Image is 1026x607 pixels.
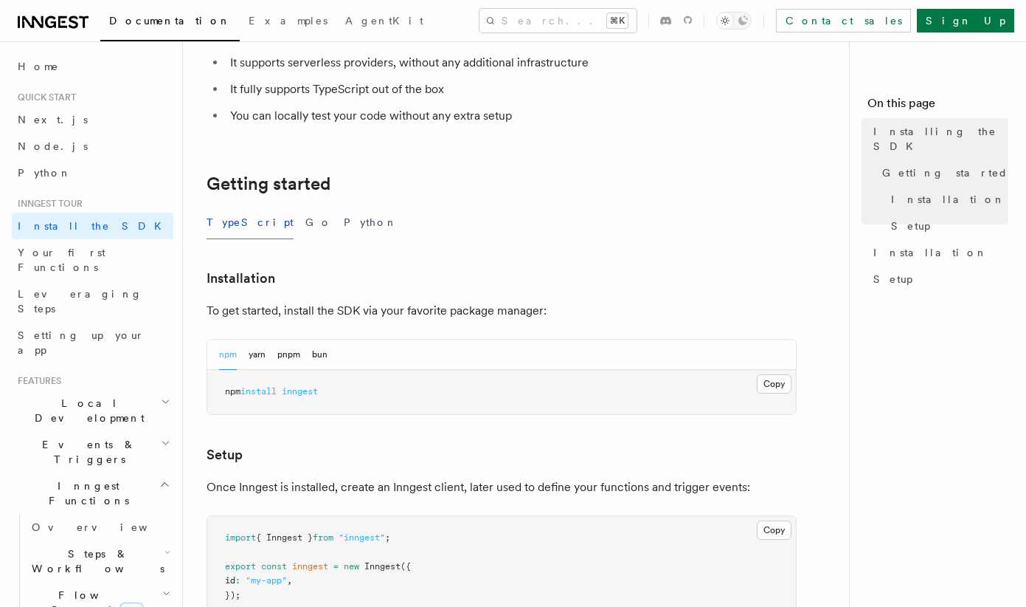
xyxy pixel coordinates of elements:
button: Toggle dark mode [716,12,752,30]
span: }); [225,590,240,600]
a: Leveraging Steps [12,281,173,322]
button: Local Development [12,390,173,431]
span: "inngest" [339,532,385,543]
a: Installation [867,239,1008,266]
span: Setup [891,219,930,233]
a: Your first Functions [12,239,173,281]
span: inngest [282,386,318,397]
a: Overview [26,514,173,541]
button: Copy [757,521,791,540]
span: Features [12,375,61,387]
span: { Inngest } [256,532,313,543]
span: , [287,575,292,586]
span: Home [18,59,59,74]
button: Copy [757,374,791,394]
a: Setting up your app [12,322,173,363]
a: Install the SDK [12,213,173,239]
button: pnpm [277,340,300,370]
button: Inngest Functions [12,473,173,514]
span: : [235,575,240,586]
button: npm [219,340,237,370]
span: Inngest [364,561,401,572]
span: inngest [292,561,328,572]
span: ({ [401,561,411,572]
span: Overview [32,521,184,533]
span: Setup [873,272,912,287]
span: Installing the SDK [873,124,1008,154]
span: Install the SDK [18,220,170,232]
a: Python [12,160,173,186]
span: new [344,561,359,572]
span: Documentation [109,15,231,27]
button: yarn [249,340,266,370]
span: Setting up your app [18,329,145,356]
a: Next.js [12,106,173,133]
span: Local Development [12,396,161,425]
a: Installing the SDK [867,118,1008,160]
span: Your first Functions [18,247,105,273]
button: Steps & Workflows [26,541,173,582]
span: const [261,561,287,572]
span: AgentKit [345,15,423,27]
li: It supports serverless providers, without any additional infrastructure [226,52,797,73]
span: id [225,575,235,586]
span: ; [385,532,390,543]
span: Inngest tour [12,198,83,210]
a: Installation [207,268,275,289]
a: Setup [885,213,1008,239]
a: Setup [207,445,243,465]
span: import [225,532,256,543]
span: Examples [249,15,327,27]
span: Quick start [12,92,76,103]
a: AgentKit [336,4,432,40]
a: Documentation [100,4,240,41]
a: Getting started [876,160,1008,186]
button: bun [312,340,327,370]
span: Inngest Functions [12,479,159,508]
span: Steps & Workflows [26,546,164,576]
span: npm [225,386,240,397]
span: Installation [891,192,1005,207]
button: Search...⌘K [479,9,637,32]
span: "my-app" [246,575,287,586]
span: from [313,532,333,543]
h4: On this page [867,95,1008,118]
span: Getting started [882,165,1008,180]
button: Go [305,206,332,239]
span: Next.js [18,114,88,126]
span: Python [18,167,72,179]
span: Leveraging Steps [18,288,142,315]
li: It fully supports TypeScript out of the box [226,79,797,100]
a: Sign Up [917,9,1014,32]
span: = [333,561,339,572]
a: Examples [240,4,336,40]
span: Node.js [18,140,88,152]
a: Node.js [12,133,173,160]
a: Installation [885,186,1008,213]
p: Once Inngest is installed, create an Inngest client, later used to define your functions and trig... [207,477,797,498]
button: Python [344,206,398,239]
span: Events & Triggers [12,437,161,467]
span: Installation [873,245,988,260]
a: Home [12,53,173,80]
a: Setup [867,266,1008,292]
span: export [225,561,256,572]
button: Events & Triggers [12,431,173,473]
a: Getting started [207,174,330,194]
p: To get started, install the SDK via your favorite package manager: [207,301,797,321]
li: You can locally test your code without any extra setup [226,106,797,126]
span: install [240,386,277,397]
a: Contact sales [776,9,911,32]
kbd: ⌘K [607,13,628,28]
button: TypeScript [207,206,294,239]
